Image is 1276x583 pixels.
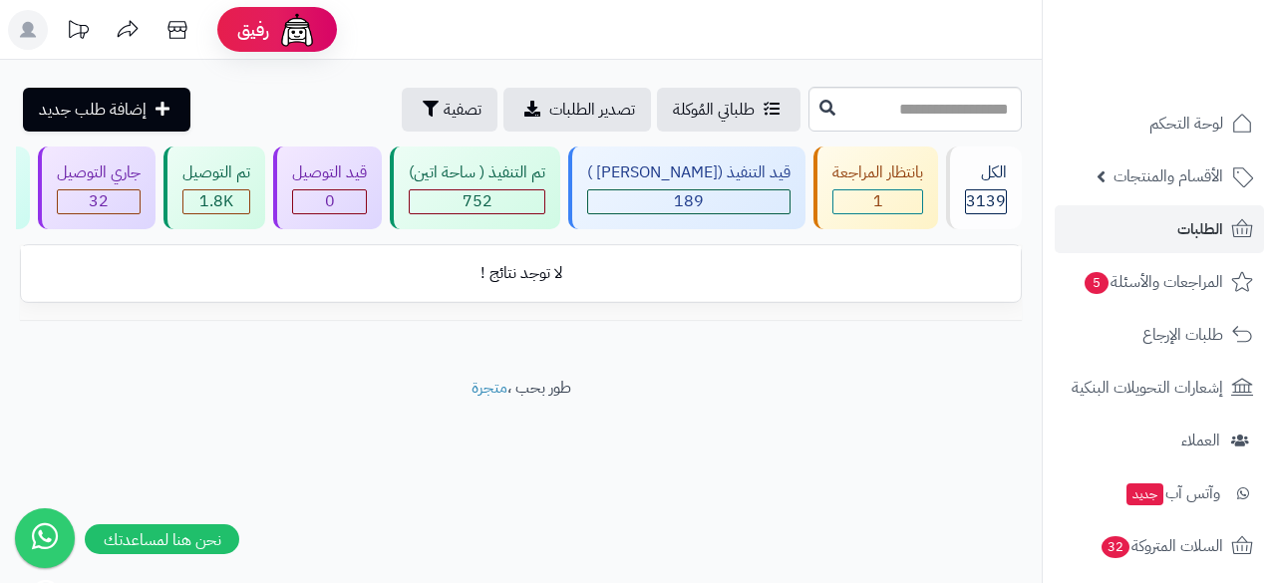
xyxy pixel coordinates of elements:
[1055,417,1264,464] a: العملاء
[832,161,923,184] div: بانتظار المراجعة
[1055,205,1264,253] a: الطلبات
[1072,374,1223,402] span: إشعارات التحويلات البنكية
[1055,469,1264,517] a: وآتس آبجديد
[1181,427,1220,454] span: العملاء
[809,146,942,229] a: بانتظار المراجعة 1
[277,10,317,50] img: ai-face.png
[503,88,651,132] a: تصدير الطلبات
[1140,45,1257,87] img: logo-2.png
[444,98,481,122] span: تصفية
[21,246,1021,301] td: لا توجد نتائج !
[588,190,790,213] div: 189
[1055,364,1264,412] a: إشعارات التحويلات البنكية
[564,146,809,229] a: قيد التنفيذ ([PERSON_NAME] ) 189
[657,88,800,132] a: طلباتي المُوكلة
[673,98,755,122] span: طلباتي المُوكلة
[402,88,497,132] button: تصفية
[965,161,1007,184] div: الكل
[23,88,190,132] a: إضافة طلب جديد
[237,18,269,42] span: رفيق
[1177,215,1223,243] span: الطلبات
[1055,258,1264,306] a: المراجعات والأسئلة5
[325,189,335,213] span: 0
[873,189,883,213] span: 1
[183,190,249,213] div: 1758
[1149,110,1223,138] span: لوحة التحكم
[386,146,564,229] a: تم التنفيذ ( ساحة اتين) 752
[587,161,791,184] div: قيد التنفيذ ([PERSON_NAME] )
[57,161,141,184] div: جاري التوصيل
[269,146,386,229] a: قيد التوصيل 0
[39,98,147,122] span: إضافة طلب جديد
[1055,100,1264,147] a: لوحة التحكم
[1114,162,1223,190] span: الأقسام والمنتجات
[410,190,544,213] div: 752
[53,10,103,55] a: تحديثات المنصة
[966,189,1006,213] span: 3139
[1102,536,1130,559] span: 32
[1124,479,1220,507] span: وآتس آب
[182,161,250,184] div: تم التوصيل
[549,98,635,122] span: تصدير الطلبات
[1083,268,1223,296] span: المراجعات والأسئلة
[1126,483,1163,505] span: جديد
[674,189,704,213] span: 189
[409,161,545,184] div: تم التنفيذ ( ساحة اتين)
[472,376,507,400] a: متجرة
[34,146,159,229] a: جاري التوصيل 32
[58,190,140,213] div: 32
[1085,272,1110,295] span: 5
[89,189,109,213] span: 32
[1100,532,1223,560] span: السلات المتروكة
[1142,321,1223,349] span: طلبات الإرجاع
[199,189,233,213] span: 1.8K
[1055,311,1264,359] a: طلبات الإرجاع
[463,189,492,213] span: 752
[1055,522,1264,570] a: السلات المتروكة32
[833,190,922,213] div: 1
[292,161,367,184] div: قيد التوصيل
[942,146,1026,229] a: الكل3139
[159,146,269,229] a: تم التوصيل 1.8K
[293,190,366,213] div: 0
